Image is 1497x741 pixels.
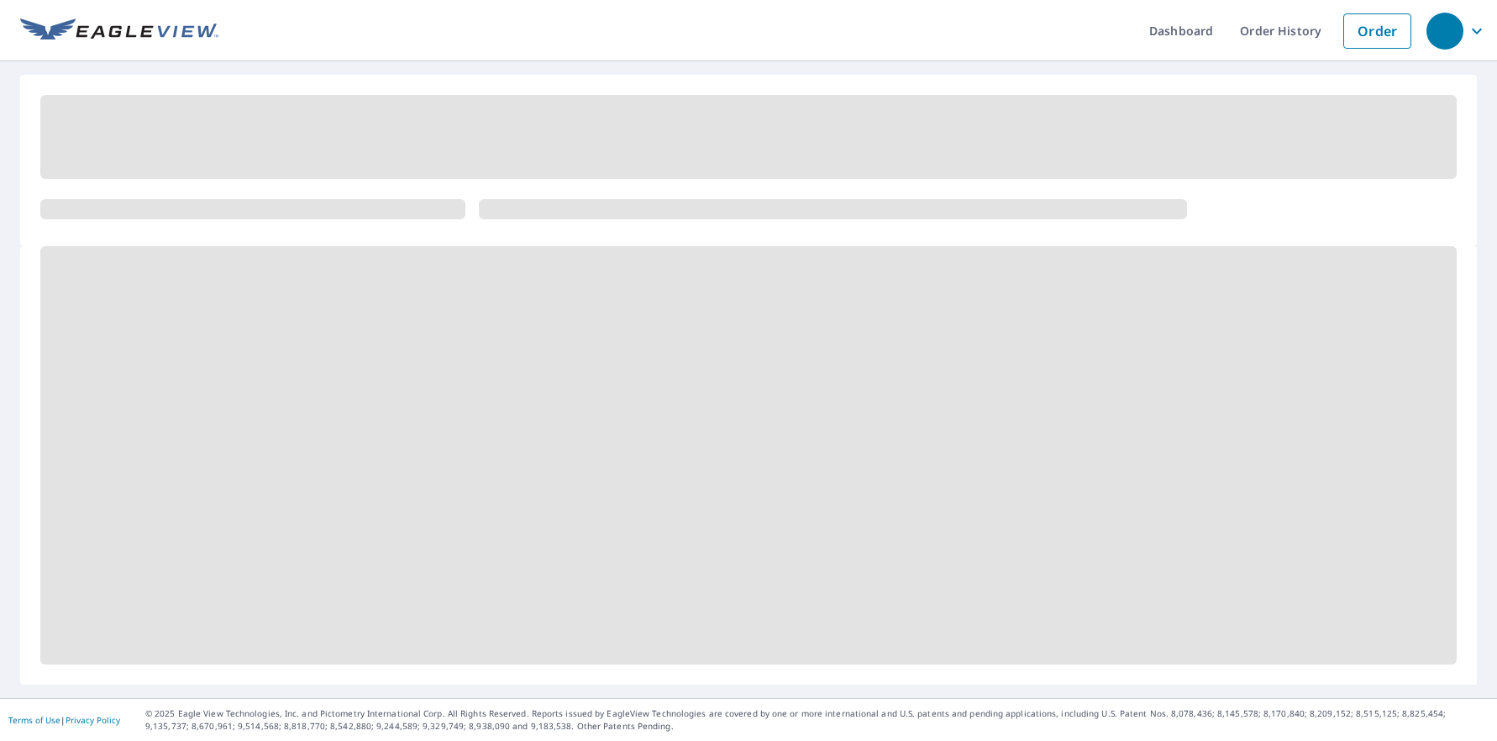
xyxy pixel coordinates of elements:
p: © 2025 Eagle View Technologies, Inc. and Pictometry International Corp. All Rights Reserved. Repo... [145,707,1489,733]
a: Order [1343,13,1411,49]
a: Terms of Use [8,714,60,726]
img: EV Logo [20,18,218,44]
p: | [8,715,120,725]
a: Privacy Policy [66,714,120,726]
